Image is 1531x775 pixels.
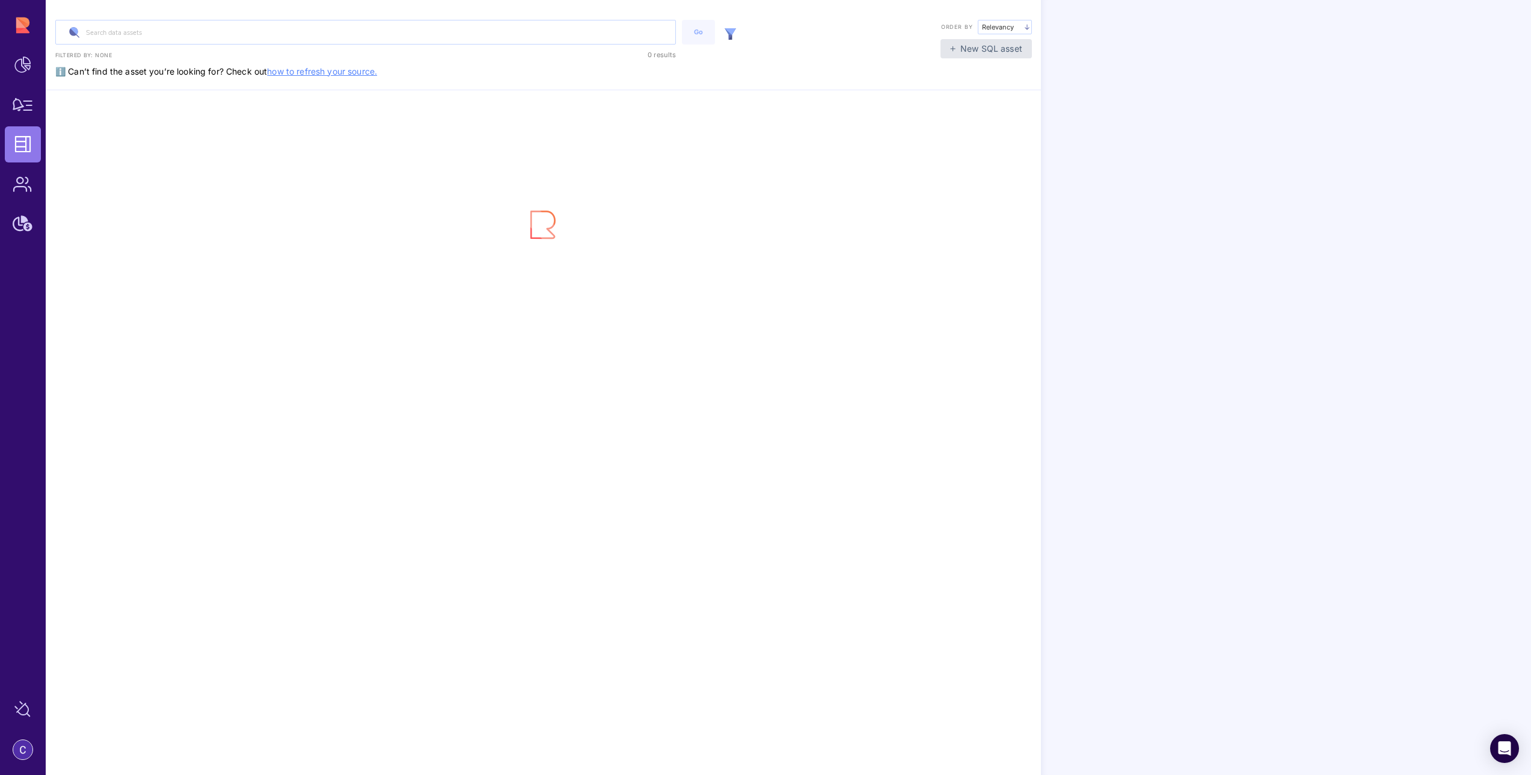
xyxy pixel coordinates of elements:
span: New SQL asset [960,43,1022,55]
input: Search data assets [56,20,675,44]
div: Open Intercom Messenger [1490,734,1519,763]
div: 0 results [565,48,677,61]
img: search [65,23,84,42]
button: Go [682,20,715,45]
a: how to refresh your source. [267,66,377,76]
span: ℹ️ Can’t find the asset you’re looking for? Check out [55,48,377,76]
img: arrow [1025,24,1029,30]
label: Order by [941,23,973,31]
div: Go [688,27,709,37]
img: account-photo [13,740,32,759]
